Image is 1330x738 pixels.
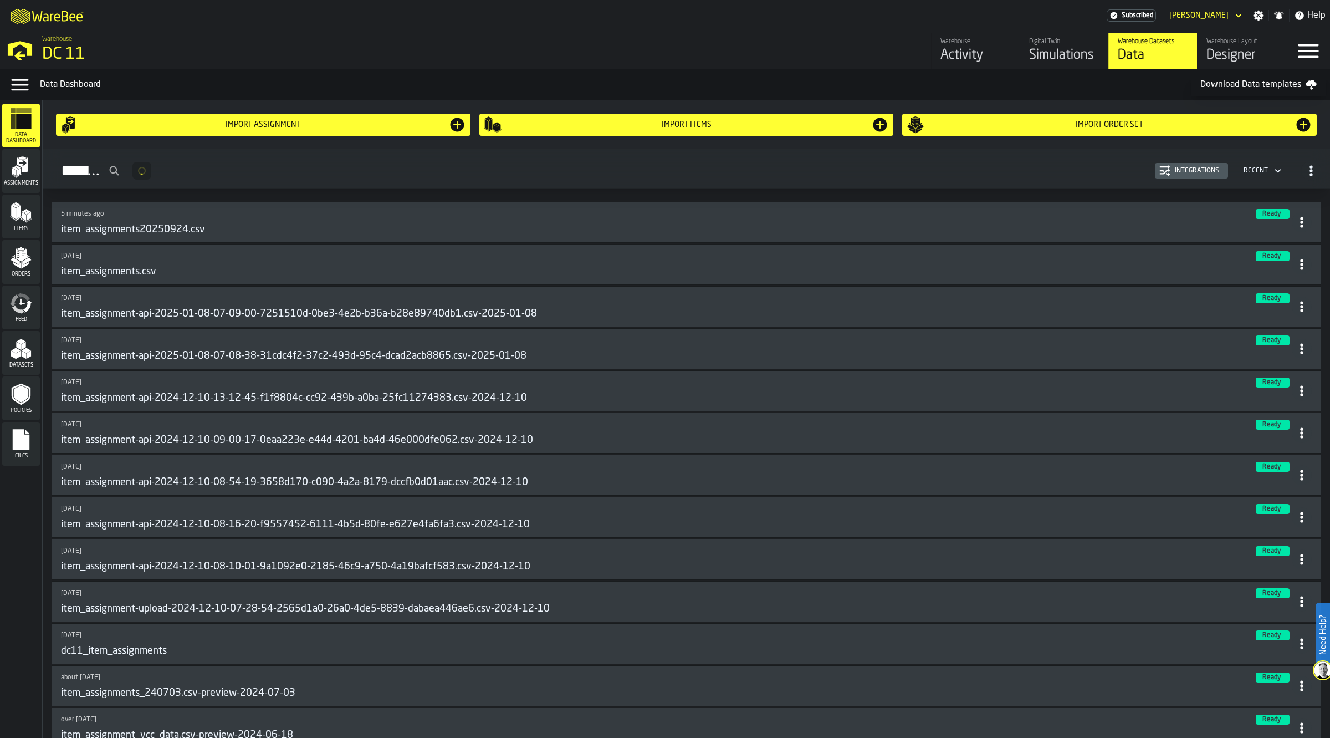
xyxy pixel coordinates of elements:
[61,294,658,302] div: Updated: 1/8/2025, 8:09:31 AM Created: 1/8/2025, 8:09:13 AM
[2,104,40,148] li: menu Data Dashboard
[61,476,528,488] h3: item_assignment-api-2024-12-10-08-54-19-3658d170-c090-4a2a-8179-dccfb0d01aac.csv-2024-12-10
[1262,548,1281,554] span: Ready
[61,209,1292,236] a: link-to-/wh/i/2e91095d-d0fa-471d-87cf-b9f7f81665fc/assignments/f8d94b90-581c-496a-bf6a-41d8d8877438
[2,132,40,144] span: Data Dashboard
[2,453,40,459] span: Files
[1256,588,1290,598] div: status-3 2
[1029,47,1099,64] div: Simulations
[1197,33,1286,69] a: link-to-/wh/i/2e91095d-d0fa-471d-87cf-b9f7f81665fc/designer
[1256,673,1290,683] div: status-3 2
[1286,33,1330,69] label: button-toggle-Menu
[61,603,550,615] h3: item_assignment-upload-2024-12-10-07-28-54-2565d1a0-26a0-4de5-8839-dabaea446ae6.csv-2024-12-10
[1262,211,1281,217] span: Ready
[1262,632,1281,639] span: Ready
[2,271,40,277] span: Orders
[1262,674,1281,681] span: Ready
[61,293,1292,320] a: link-to-/wh/i/2e91095d-d0fa-471d-87cf-b9f7f81665fc/assignments/8bf9e634-80bd-4f87-b3ac-d99066329e5d
[61,518,530,531] h3: item_assignment-api-2024-12-10-08-16-20-f9557452-6111-4b5d-80fe-e627e4fa6fa3.csv-2024-12-10
[1256,335,1290,345] div: status-3 2
[56,114,470,136] button: button-Import assignment
[61,504,1292,531] a: link-to-/wh/i/2e91095d-d0fa-471d-87cf-b9f7f81665fc/assignments/ebeab1c0-b899-4068-a592-432f96b49b54
[1206,38,1277,45] div: Warehouse Layout
[2,317,40,323] span: Feed
[61,546,1292,573] a: link-to-/wh/i/2e91095d-d0fa-471d-87cf-b9f7f81665fc/assignments/8a6049dd-4321-4b34-93c6-cbb171ee523a
[61,673,1292,699] a: link-to-/wh/i/2e91095d-d0fa-471d-87cf-b9f7f81665fc/assignments/2fc7b72f-9287-4b31-aa36-b03d9160e3c9
[61,716,658,724] div: Updated: 6/18/2024, 2:27:19 PM Created: 6/18/2024, 2:26:14 PM
[2,240,40,284] li: menu Orders
[78,120,448,129] div: Import assignment
[61,687,295,699] h3: item_assignments_240703.csv-preview-2024-07-03
[61,463,658,471] div: Updated: 12/10/2024, 9:54:50 AM Created: 12/10/2024, 9:54:32 AM
[42,35,72,43] span: Warehouse
[1317,604,1329,666] label: Need Help?
[1191,74,1326,96] a: Download Data templates
[61,252,658,260] div: Updated: 9/15/2025, 9:35:52 PM Created: 9/15/2025, 9:35:39 PM
[1262,337,1281,344] span: Ready
[1108,33,1197,69] a: link-to-/wh/i/2e91095d-d0fa-471d-87cf-b9f7f81665fc/data
[61,420,1292,446] a: link-to-/wh/i/2e91095d-d0fa-471d-87cf-b9f7f81665fc/assignments/bb88d964-e4be-48b8-aece-567101e5c81d
[61,378,1292,404] a: link-to-/wh/i/2e91095d-d0fa-471d-87cf-b9f7f81665fc/assignments/42187602-b78d-4f3c-a5f3-eb27af5af2df
[1256,251,1290,261] div: status-3 2
[61,645,167,657] h3: dc11_item_assignments
[2,180,40,186] span: Assignments
[1262,295,1281,302] span: Ready
[1256,504,1290,514] div: status-3 2
[61,335,1292,362] a: link-to-/wh/i/2e91095d-d0fa-471d-87cf-b9f7f81665fc/assignments/19d7dfb1-9d8c-4152-9f97-fe40a89a3309
[61,630,1292,657] a: link-to-/wh/i/2e91095d-d0fa-471d-87cf-b9f7f81665fc/assignments/ded8f3a5-73a6-4fb4-a805-f551f4385f45
[61,337,658,344] div: Updated: 1/8/2025, 8:09:12 AM Created: 1/8/2025, 8:08:51 AM
[924,120,1295,129] div: Import Order Set
[1256,462,1290,472] div: status-3 2
[1107,9,1156,22] a: link-to-/wh/i/2e91095d-d0fa-471d-87cf-b9f7f81665fc/settings/billing
[128,162,156,180] div: ButtonLoadMore-Loading...-Prev-First-Last
[2,149,40,194] li: menu Assignments
[61,392,527,404] h3: item_assignment-api-2024-12-10-13-12-45-f1f8804c-cc92-439b-a0ba-25fc11274383.csv-2024-12-10
[1107,9,1156,22] div: Menu Subscription
[1249,10,1268,21] label: button-toggle-Settings
[1262,421,1281,428] span: Ready
[1262,590,1281,597] span: Ready
[2,331,40,375] li: menu Datasets
[1262,506,1281,512] span: Ready
[1256,209,1290,219] div: status-3 2
[1262,464,1281,470] span: Ready
[2,422,40,466] li: menu Files
[61,379,658,386] div: Updated: 12/10/2024, 2:13:19 PM Created: 12/10/2024, 2:12:58 PM
[1169,11,1229,20] div: DropdownMenuValue-Kim Jonsson
[43,149,1330,189] h2: button-Assignments
[61,266,156,278] h3: item_assignments.csv
[61,589,658,597] div: Updated: 12/10/2024, 8:29:28 AM Created: 12/10/2024, 8:29:08 AM
[61,251,1292,278] a: link-to-/wh/i/2e91095d-d0fa-471d-87cf-b9f7f81665fc/assignments/fe9fc288-ebd7-4c6d-8a92-d27adb7018e5
[4,74,35,96] label: button-toggle-Data Menu
[1290,9,1330,22] label: button-toggle-Help
[61,308,537,320] h3: item_assignment-api-2025-01-08-07-09-00-7251510d-0be3-4e2b-b36a-b28e89740db1.csv-2025-01-08
[1256,546,1290,556] div: status-3 2
[61,350,526,362] h3: item_assignment-api-2025-01-08-07-08-38-31cdc4f2-37c2-493d-95c4-dcad2acb8865.csv-2025-01-08
[1262,253,1281,259] span: Ready
[1165,9,1244,22] div: DropdownMenuValue-Kim Jonsson
[1269,10,1289,21] label: button-toggle-Notifications
[61,223,205,236] h3: item_assignments20250924.csv
[1118,47,1188,64] div: Data
[1256,378,1290,388] div: status-3 2
[479,114,894,136] button: button-Import Items
[1239,164,1283,177] div: DropdownMenuValue-4
[2,362,40,368] span: Datasets
[1206,47,1277,64] div: Designer
[2,408,40,414] span: Policies
[61,462,1292,488] a: link-to-/wh/i/2e91095d-d0fa-471d-87cf-b9f7f81665fc/assignments/0780c087-91f7-42d2-956d-28d0cf971bb6
[1029,38,1099,45] div: Digital Twin
[61,588,1292,615] a: link-to-/wh/i/2e91095d-d0fa-471d-87cf-b9f7f81665fc/assignments/c59c50ee-382b-4288-a719-0d6e58144be6
[1262,716,1281,723] span: Ready
[1122,12,1153,19] span: Subscribed
[931,33,1020,69] a: link-to-/wh/i/2e91095d-d0fa-471d-87cf-b9f7f81665fc/feed/
[1307,9,1326,22] span: Help
[1020,33,1108,69] a: link-to-/wh/i/2e91095d-d0fa-471d-87cf-b9f7f81665fc/simulations
[40,78,1191,91] div: Data Dashboard
[61,421,658,429] div: Updated: 12/10/2024, 10:00:52 AM Created: 12/10/2024, 10:00:33 AM
[1256,293,1290,303] div: status-3 2
[940,47,1011,64] div: Activity
[940,38,1011,45] div: Warehouse
[1262,379,1281,386] span: Ready
[502,120,872,129] div: Import Items
[42,44,341,64] div: DC 11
